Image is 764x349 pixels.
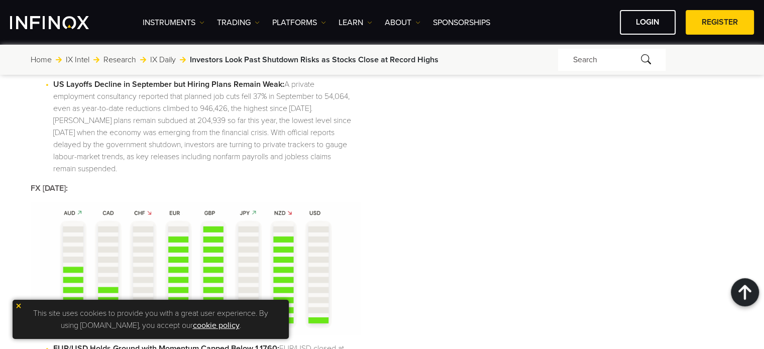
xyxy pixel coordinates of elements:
[217,17,260,29] a: TRADING
[339,17,372,29] a: Learn
[180,57,186,63] img: arrow-right
[56,57,62,63] img: arrow-right
[385,17,420,29] a: ABOUT
[190,54,439,66] span: Investors Look Past Shutdown Risks as Stocks Close at Record Highs
[433,17,490,29] a: SPONSORSHIPS
[18,305,284,334] p: This site uses cookies to provide you with a great user experience. By using [DOMAIN_NAME], you a...
[53,79,284,89] strong: US Layoffs Decline in September but Hiring Plans Remain Weak:
[143,17,204,29] a: Instruments
[686,10,754,35] a: REGISTER
[103,54,136,66] a: Research
[140,57,146,63] img: arrow-right
[150,54,176,66] a: IX Daily
[31,54,52,66] a: Home
[93,57,99,63] img: arrow-right
[558,49,666,71] div: Search
[53,78,351,175] li: A private employment consultancy reported that planned job cuts fell 37% in September to 54,064, ...
[15,302,22,309] img: yellow close icon
[31,183,68,193] strong: FX [DATE]:
[66,54,89,66] a: IX Intel
[620,10,676,35] a: LOGIN
[193,320,240,330] a: cookie policy
[272,17,326,29] a: PLATFORMS
[10,16,113,29] a: INFINOX Logo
